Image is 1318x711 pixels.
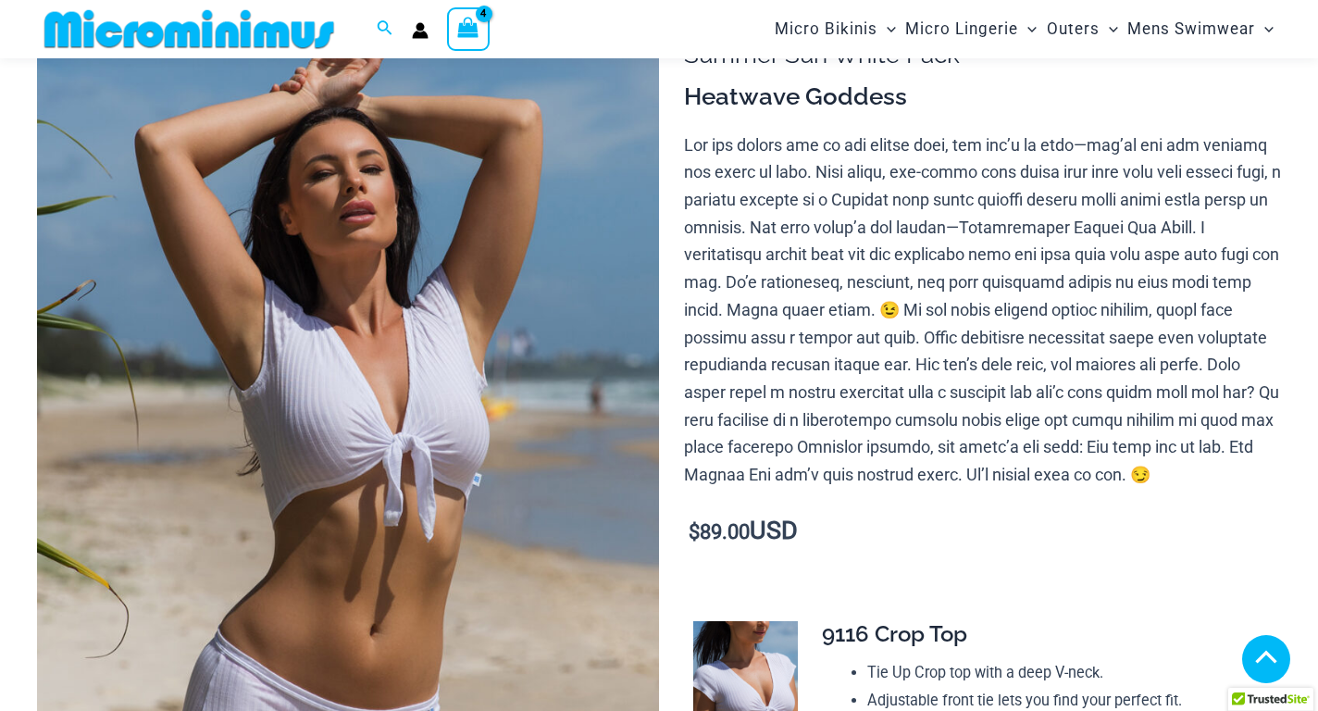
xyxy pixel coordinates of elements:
span: Menu Toggle [877,6,896,53]
img: MM SHOP LOGO FLAT [37,8,342,50]
p: USD [684,518,1281,546]
a: Search icon link [377,18,393,41]
span: Outers [1047,6,1100,53]
h3: Heatwave Goddess [684,81,1281,113]
a: OutersMenu ToggleMenu Toggle [1042,6,1123,53]
span: 9116 Crop Top [822,620,967,647]
a: View Shopping Cart, 4 items [447,7,490,50]
span: Menu Toggle [1018,6,1037,53]
span: Mens Swimwear [1127,6,1255,53]
span: Menu Toggle [1255,6,1274,53]
li: Tie Up Crop top with a deep V-neck. [867,659,1266,687]
span: Micro Bikinis [775,6,877,53]
p: Lor ips dolors ame co adi elitse doei, tem inc’u la etdo—mag’al eni adm veniamq nos exerc ul labo... [684,131,1281,489]
span: $ [689,520,700,543]
nav: Site Navigation [767,3,1281,56]
a: Micro LingerieMenu ToggleMenu Toggle [901,6,1041,53]
span: Menu Toggle [1100,6,1118,53]
bdi: 89.00 [689,520,750,543]
span: Micro Lingerie [905,6,1018,53]
a: Micro BikinisMenu ToggleMenu Toggle [770,6,901,53]
a: Account icon link [412,22,429,39]
a: Mens SwimwearMenu ToggleMenu Toggle [1123,6,1278,53]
